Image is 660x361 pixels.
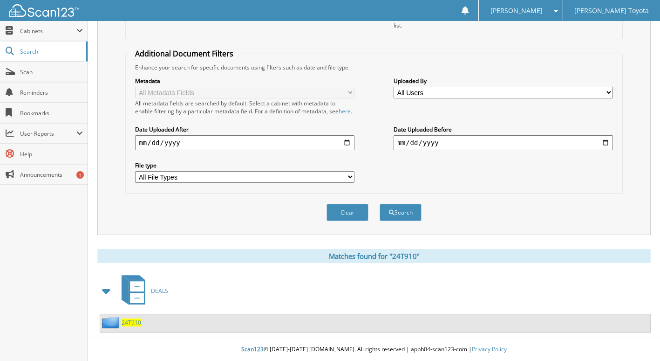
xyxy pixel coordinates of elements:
[241,345,264,353] span: Scan123
[394,77,612,85] label: Uploaded By
[394,135,612,150] input: end
[20,171,83,179] span: Announcements
[20,130,76,138] span: User Reports
[20,150,83,158] span: Help
[339,107,351,115] a: here
[20,27,76,35] span: Cabinets
[122,319,141,326] a: 24T910
[88,338,660,361] div: © [DATE]-[DATE] [DOMAIN_NAME]. All rights reserved | appb04-scan123-com |
[151,287,168,295] span: DEALS
[97,249,651,263] div: Matches found for "24T910"
[20,109,83,117] span: Bookmarks
[130,63,617,71] div: Enhance your search for specific documents using filters such as date and file type.
[130,49,238,59] legend: Additional Document Filters
[135,135,354,150] input: start
[394,125,612,133] label: Date Uploaded Before
[9,4,79,17] img: scan123-logo-white.svg
[116,272,168,309] a: DEALS
[102,317,122,328] img: folder2.png
[135,99,354,115] div: All metadata fields are searched by default. Select a cabinet with metadata to enable filtering b...
[327,204,368,221] button: Clear
[135,161,354,169] label: File type
[20,48,82,56] span: Search
[380,204,422,221] button: Search
[135,125,354,133] label: Date Uploaded After
[135,77,354,85] label: Metadata
[20,89,83,97] span: Reminders
[574,8,649,14] span: [PERSON_NAME] Toyota
[490,8,543,14] span: [PERSON_NAME]
[20,68,83,76] span: Scan
[76,171,84,179] div: 1
[472,345,507,353] a: Privacy Policy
